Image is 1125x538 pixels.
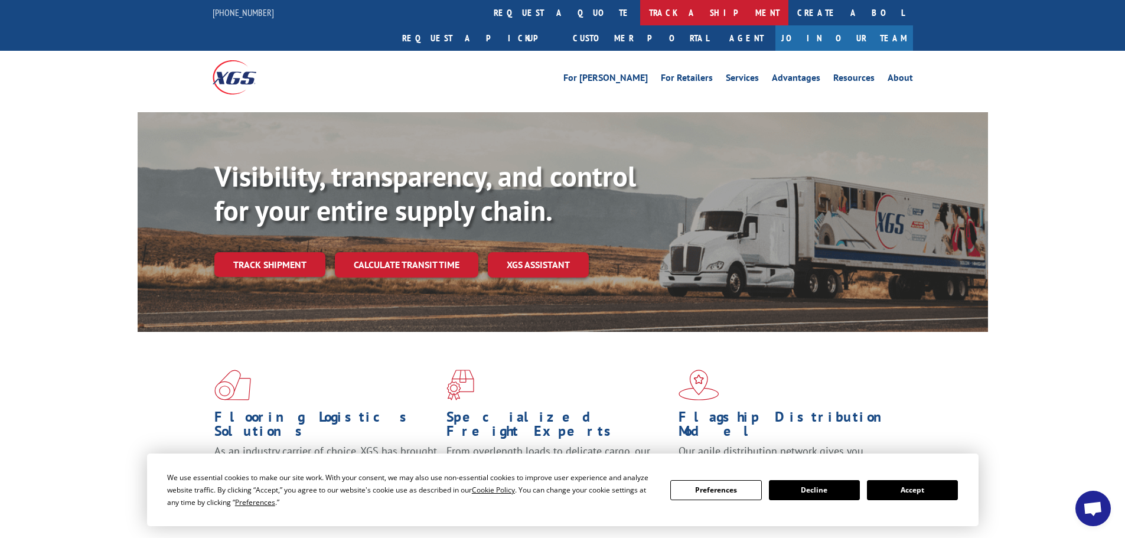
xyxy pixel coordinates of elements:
[214,252,325,277] a: Track shipment
[679,444,896,472] span: Our agile distribution network gives you nationwide inventory management on demand.
[147,454,979,526] div: Cookie Consent Prompt
[214,410,438,444] h1: Flooring Logistics Solutions
[726,73,759,86] a: Services
[563,73,648,86] a: For [PERSON_NAME]
[214,158,636,229] b: Visibility, transparency, and control for your entire supply chain.
[769,480,860,500] button: Decline
[213,6,274,18] a: [PHONE_NUMBER]
[564,25,718,51] a: Customer Portal
[888,73,913,86] a: About
[670,480,761,500] button: Preferences
[772,73,820,86] a: Advantages
[167,471,656,508] div: We use essential cookies to make our site work. With your consent, we may also use non-essential ...
[214,370,251,400] img: xgs-icon-total-supply-chain-intelligence-red
[661,73,713,86] a: For Retailers
[446,410,670,444] h1: Specialized Freight Experts
[472,485,515,495] span: Cookie Policy
[335,252,478,278] a: Calculate transit time
[867,480,958,500] button: Accept
[446,444,670,497] p: From overlength loads to delicate cargo, our experienced staff knows the best way to move your fr...
[214,444,437,486] span: As an industry carrier of choice, XGS has brought innovation and dedication to flooring logistics...
[833,73,875,86] a: Resources
[446,370,474,400] img: xgs-icon-focused-on-flooring-red
[718,25,775,51] a: Agent
[679,410,902,444] h1: Flagship Distribution Model
[679,370,719,400] img: xgs-icon-flagship-distribution-model-red
[393,25,564,51] a: Request a pickup
[1075,491,1111,526] div: Open chat
[488,252,589,278] a: XGS ASSISTANT
[235,497,275,507] span: Preferences
[775,25,913,51] a: Join Our Team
